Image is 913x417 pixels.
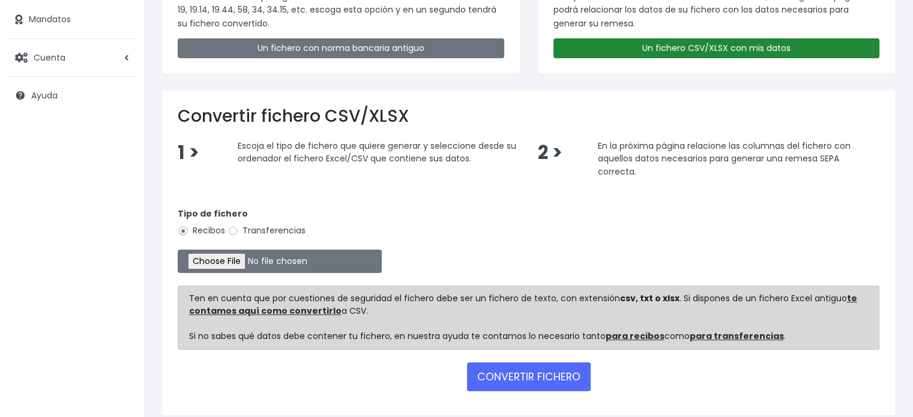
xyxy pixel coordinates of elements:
button: CONVERTIR FICHERO [467,362,591,391]
span: Escoja el tipo de fichero que quiere generar y seleccione desde su ordenador el fichero Excel/CSV... [238,139,516,164]
strong: Tipo de fichero [178,208,248,220]
span: Cuenta [34,51,65,63]
a: Ayuda [6,83,138,108]
a: para transferencias [690,330,784,342]
a: para recibos [606,330,664,342]
a: Cuenta [6,45,138,70]
strong: csv, txt o xlsx [620,292,679,304]
a: te contamos aquí como convertirlo [189,292,857,317]
h2: Convertir fichero CSV/XLSX [178,106,879,127]
span: En la próxima página relacione las columnas del fichero con aquellos datos necesarios para genera... [597,139,850,177]
span: 2 > [537,140,562,166]
a: Un fichero CSV/XLSX con mis datos [553,38,880,58]
span: 1 > [178,140,199,166]
label: Recibos [178,224,225,237]
a: Un fichero con norma bancaria antiguo [178,38,504,58]
div: Ten en cuenta que por cuestiones de seguridad el fichero debe ser un fichero de texto, con extens... [178,286,879,350]
label: Transferencias [227,224,306,237]
a: Mandatos [6,7,138,32]
span: Ayuda [31,89,58,101]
